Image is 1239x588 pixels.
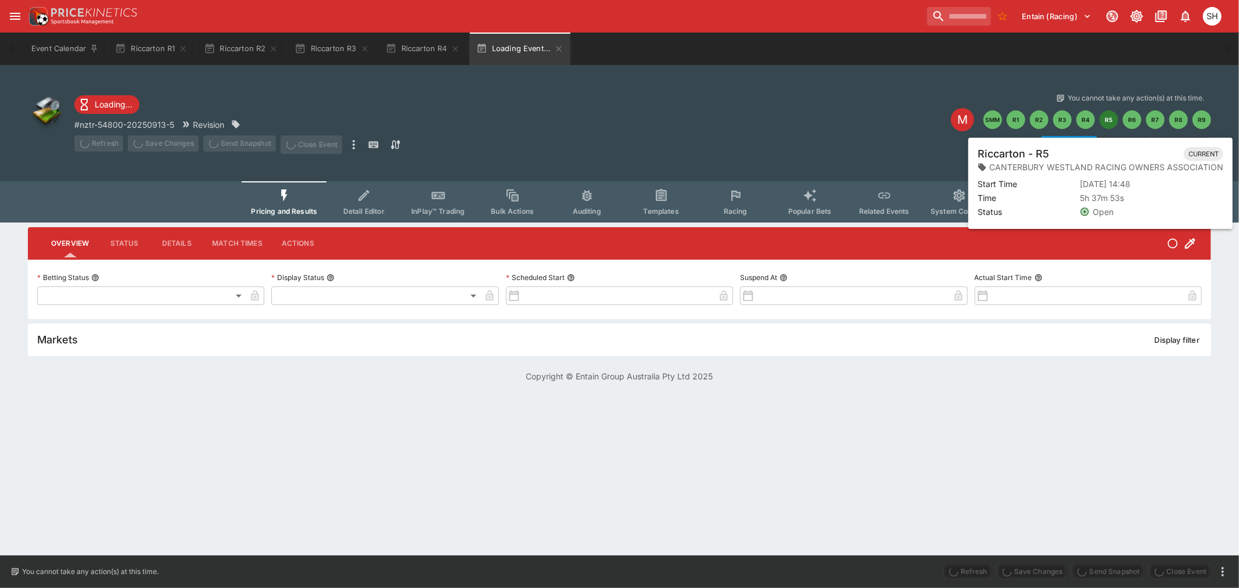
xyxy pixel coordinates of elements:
button: more [347,135,361,154]
button: Riccarton R4 [379,33,467,65]
button: Match Times [203,230,272,257]
p: Actual Start Time [975,273,1032,282]
button: R8 [1169,110,1188,129]
button: Details [150,230,203,257]
button: Documentation [1151,6,1172,27]
button: R4 [1076,110,1095,129]
button: R2 [1030,110,1048,129]
button: R1 [1007,110,1025,129]
span: Templates [644,207,679,216]
button: Riccarton R1 [108,33,195,65]
span: Popular Bets [788,207,832,216]
button: more [1216,565,1230,579]
p: Override [1115,139,1145,151]
p: You cannot take any action(s) at this time. [22,567,159,577]
p: You cannot take any action(s) at this time. [1068,93,1204,103]
span: Auditing [573,207,601,216]
h5: Markets [37,333,78,346]
button: R7 [1146,110,1165,129]
img: PriceKinetics [51,8,137,17]
span: Pricing and Results [251,207,317,216]
span: InPlay™ Trading [411,207,465,216]
button: Overview [42,230,98,257]
button: Event Calendar [24,33,106,65]
button: Riccarton R3 [288,33,376,65]
div: Edit Meeting [951,108,974,131]
button: No Bookmarks [993,7,1012,26]
p: Loading... [95,98,132,110]
nav: pagination navigation [983,110,1211,129]
button: Display filter [1148,331,1206,349]
span: Related Events [859,207,910,216]
p: Betting Status [37,273,89,282]
p: Copy To Clipboard [74,119,174,131]
span: Bulk Actions [491,207,534,216]
p: Scheduled Start [506,273,565,282]
button: Notifications [1175,6,1196,27]
p: Display Status [271,273,324,282]
button: Loading Event... [469,33,571,65]
button: Toggle light/dark mode [1126,6,1147,27]
button: Select Tenant [1015,7,1098,26]
button: Connected to PK [1102,6,1123,27]
span: Detail Editor [343,207,385,216]
p: Suspend At [740,273,777,282]
button: Scott Hunt [1200,3,1225,29]
p: Revision [193,119,224,131]
img: Sportsbook Management [51,19,114,24]
img: other.png [28,93,65,130]
img: PriceKinetics Logo [26,5,49,28]
button: R6 [1123,110,1141,129]
span: System Controls [931,207,987,216]
button: R9 [1193,110,1211,129]
input: search [927,7,991,26]
button: Riccarton R2 [197,33,285,65]
button: R3 [1053,110,1072,129]
button: Actions [272,230,324,257]
p: Overtype [1060,139,1091,151]
button: open drawer [5,6,26,27]
p: Auto-Save [1169,139,1206,151]
span: Racing [724,207,748,216]
button: Status [98,230,150,257]
button: SMM [983,110,1002,129]
div: Scott Hunt [1203,7,1222,26]
div: Event type filters [242,181,997,223]
button: R5 [1100,110,1118,129]
div: Start From [1041,136,1211,154]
